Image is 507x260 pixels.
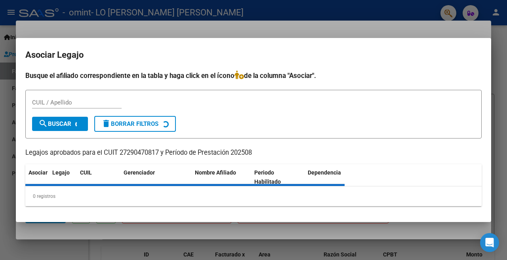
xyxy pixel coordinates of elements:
span: Borrar Filtros [101,120,158,127]
datatable-header-cell: Legajo [49,164,77,190]
span: Legajo [52,169,70,176]
span: Gerenciador [124,169,155,176]
datatable-header-cell: CUIL [77,164,120,190]
datatable-header-cell: Nombre Afiliado [192,164,251,190]
div: 0 registros [25,186,482,206]
span: CUIL [80,169,92,176]
span: Buscar [38,120,71,127]
button: Buscar [32,117,88,131]
span: Nombre Afiliado [195,169,236,176]
datatable-header-cell: Asociar [25,164,49,190]
h4: Busque el afiliado correspondiente en la tabla y haga click en el ícono de la columna "Asociar". [25,70,482,81]
datatable-header-cell: Periodo Habilitado [251,164,305,190]
span: Asociar [29,169,48,176]
div: Open Intercom Messenger [480,233,499,252]
datatable-header-cell: Gerenciador [120,164,192,190]
mat-icon: delete [101,119,111,128]
mat-icon: search [38,119,48,128]
span: Periodo Habilitado [254,169,281,185]
h2: Asociar Legajo [25,47,482,63]
datatable-header-cell: Dependencia [305,164,364,190]
span: Dependencia [308,169,341,176]
p: Legajos aprobados para el CUIT 27290470817 y Período de Prestación 202508 [25,148,482,158]
button: Borrar Filtros [94,116,176,132]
